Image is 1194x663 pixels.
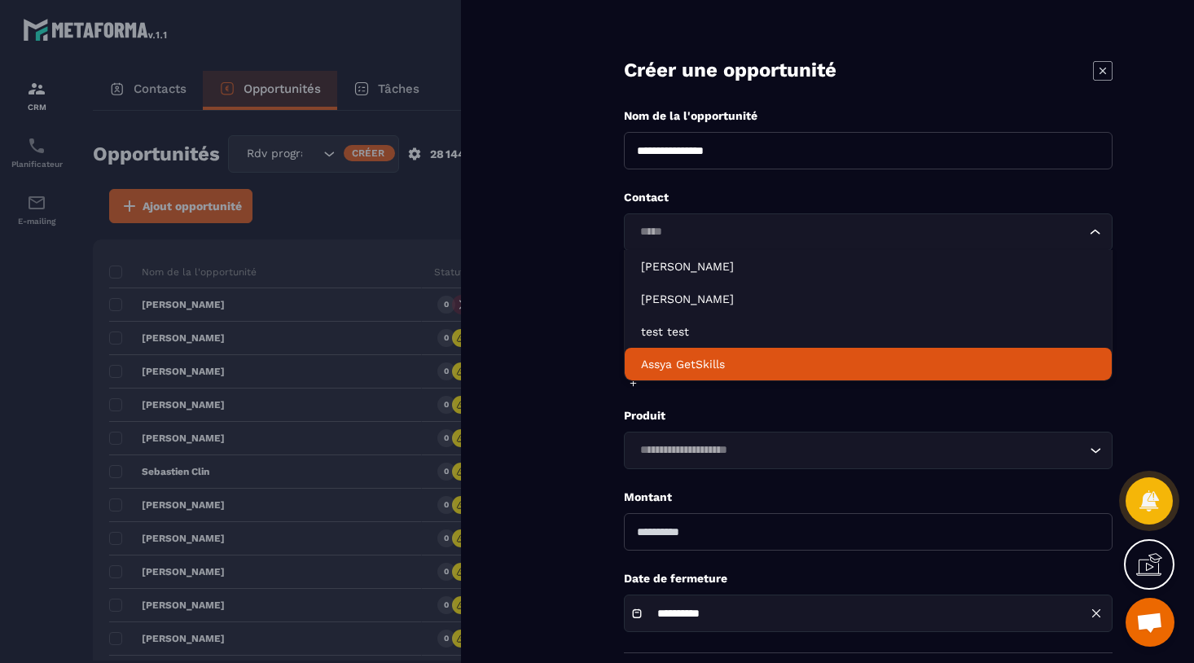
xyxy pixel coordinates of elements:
p: Dany Mosse [641,258,1095,274]
input: Search for option [634,441,1086,459]
p: Nom de la l'opportunité [624,108,1113,124]
p: Montant [624,490,1113,505]
input: Search for option [634,223,1086,241]
p: Produit [624,408,1113,424]
p: Contact [624,190,1113,205]
p: Créer une opportunité [624,57,836,84]
p: Assya GetSkills [641,356,1095,372]
p: test test [641,323,1095,340]
a: Ouvrir le chat [1126,598,1174,647]
div: Search for option [624,432,1113,469]
div: Search for option [624,213,1113,251]
p: Date de fermeture [624,571,1113,586]
p: Assya BELAOUD [641,291,1095,307]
